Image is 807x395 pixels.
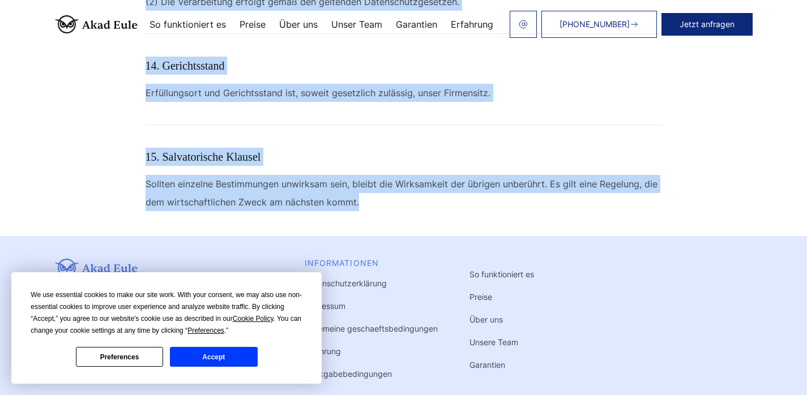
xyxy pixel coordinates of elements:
div: We use essential cookies to make our site work. With your consent, we may also use non-essential ... [31,289,302,337]
div: INFORMATIONEN [305,259,438,268]
a: Preise [469,292,492,302]
h3: 15. Salvatorische Klausel [146,148,662,166]
span: Preferences [187,327,224,334]
a: Preise [240,20,266,29]
a: Erfahrung [305,346,341,356]
div: Büroadresse: [STREET_ADDRESS]. Akad-Eule ist eine Plattform, die Studierenden dabei hilft, effizi... [55,259,273,381]
a: Unser Team [331,20,382,29]
a: Rückgabebedingungen [305,369,392,379]
a: So funktioniert es [469,269,534,279]
div: Cookie Consent Prompt [11,272,322,384]
a: [PHONE_NUMBER] [541,11,657,38]
a: Unsere Team [469,337,518,347]
a: So funktioniert es [150,20,226,29]
a: Impressum [305,301,345,311]
button: Jetzt anfragen [661,13,753,36]
a: Datenschutzerklärung [305,278,387,288]
img: logo [55,15,138,33]
h3: 14. Gerichtsstand [146,57,662,75]
a: Garantien [469,360,505,370]
span: Cookie Policy [233,315,274,323]
img: email [519,20,528,29]
a: Garantien [396,20,437,29]
p: Sollten einzelne Bestimmungen unwirksam sein, bleibt die Wirksamkeit der übrigen unberührt. Es gi... [146,175,662,211]
a: Erfahrung [451,20,493,29]
p: Erfüllungsort und Gerichtsstand ist, soweit gesetzlich zulässig, unser Firmensitz. [146,84,662,102]
span: [PHONE_NUMBER] [560,20,630,29]
button: Preferences [76,347,163,367]
a: Über uns [279,20,318,29]
a: Allgemeine geschaeftsbedingungen [305,324,438,333]
button: Accept [170,347,257,367]
a: Über uns [469,315,503,324]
